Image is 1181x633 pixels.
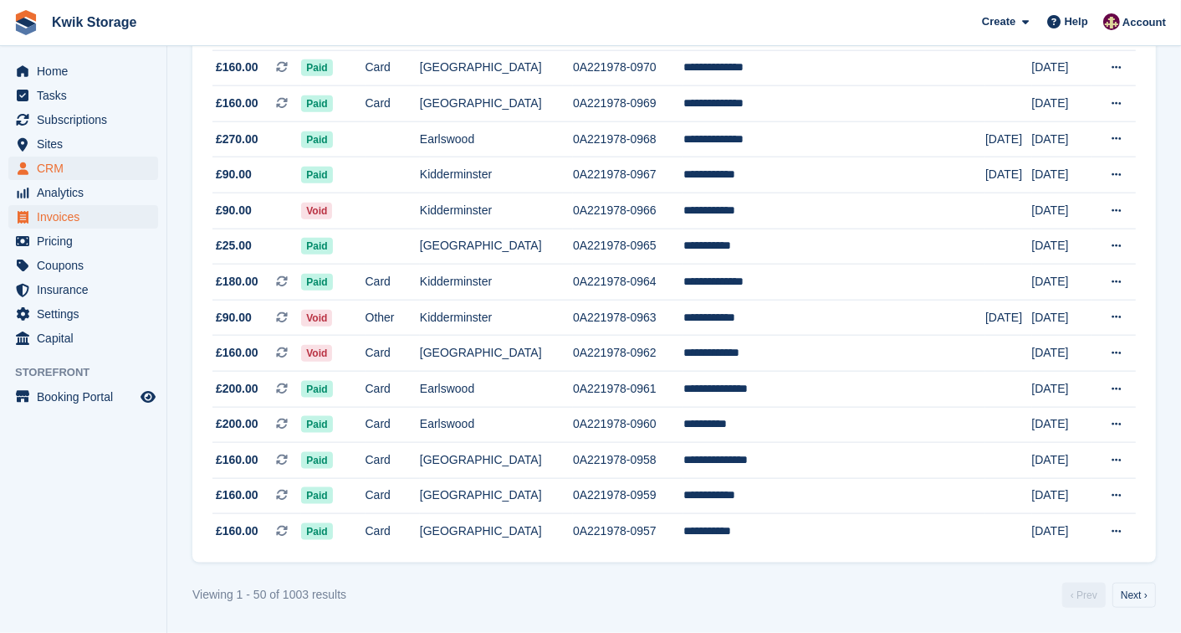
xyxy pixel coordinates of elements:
span: £90.00 [216,309,252,327]
span: Capital [37,327,137,350]
a: menu [8,254,158,277]
span: £25.00 [216,237,252,255]
td: Card [366,371,420,407]
td: Kidderminster [420,265,573,301]
span: Analytics [37,181,137,204]
td: [GEOGRAPHIC_DATA] [420,86,573,122]
span: Storefront [15,364,166,381]
a: Previous [1062,583,1106,608]
td: 0A221978-0957 [573,514,683,549]
a: Next [1112,583,1156,608]
td: 0A221978-0965 [573,229,683,265]
td: 0A221978-0962 [573,336,683,372]
td: Card [366,514,420,549]
td: [DATE] [985,300,1031,336]
span: Paid [301,238,332,255]
td: [GEOGRAPHIC_DATA] [420,514,573,549]
span: Invoices [37,205,137,229]
span: £90.00 [216,166,252,183]
a: Preview store [138,387,158,407]
span: Account [1122,14,1166,31]
span: Paid [301,59,332,76]
a: menu [8,205,158,229]
span: £160.00 [216,344,258,362]
span: £90.00 [216,202,252,219]
td: [DATE] [1032,193,1092,229]
td: [GEOGRAPHIC_DATA] [420,336,573,372]
td: 0A221978-0958 [573,443,683,479]
span: Paid [301,452,332,469]
td: Card [366,336,420,372]
td: 0A221978-0960 [573,407,683,443]
span: Settings [37,302,137,326]
span: CRM [37,157,137,180]
span: £200.00 [216,380,258,398]
a: menu [8,59,158,83]
a: menu [8,229,158,253]
td: 0A221978-0959 [573,478,683,514]
a: menu [8,302,158,326]
span: Insurance [37,278,137,301]
td: Card [366,407,420,443]
span: Home [37,59,137,83]
span: Paid [301,167,332,183]
span: Void [301,203,332,219]
span: £200.00 [216,415,258,433]
td: [DATE] [1032,407,1092,443]
td: Card [366,478,420,514]
a: Kwik Storage [45,8,143,36]
td: [DATE] [1032,86,1092,122]
td: 0A221978-0961 [573,371,683,407]
td: Kidderminster [420,300,573,336]
td: [DATE] [1032,50,1092,86]
td: [DATE] [985,157,1031,193]
td: [DATE] [1032,336,1092,372]
span: Paid [301,487,332,504]
td: Card [366,86,420,122]
span: Void [301,345,332,362]
span: £160.00 [216,59,258,76]
td: Kidderminster [420,157,573,193]
span: Paid [301,95,332,112]
td: Card [366,265,420,301]
img: ellie tragonette [1103,13,1120,30]
td: [DATE] [1032,478,1092,514]
span: £160.00 [216,95,258,112]
td: [DATE] [1032,371,1092,407]
td: 0A221978-0968 [573,121,683,157]
span: Paid [301,274,332,291]
td: [GEOGRAPHIC_DATA] [420,229,573,265]
div: Viewing 1 - 50 of 1003 results [192,586,346,604]
td: Card [366,50,420,86]
span: Paid [301,381,332,398]
span: Coupons [37,254,137,277]
span: £180.00 [216,273,258,291]
a: menu [8,108,158,131]
span: Paid [301,523,332,540]
a: menu [8,327,158,350]
a: menu [8,84,158,107]
a: menu [8,181,158,204]
td: [DATE] [1032,300,1092,336]
td: [DATE] [1032,265,1092,301]
td: [DATE] [985,121,1031,157]
span: Paid [301,131,332,148]
span: Booking Portal [37,385,137,409]
td: 0A221978-0963 [573,300,683,336]
td: 0A221978-0969 [573,86,683,122]
a: menu [8,278,158,301]
td: [DATE] [1032,514,1092,549]
td: [DATE] [1032,121,1092,157]
td: Other [366,300,420,336]
td: [GEOGRAPHIC_DATA] [420,478,573,514]
td: [DATE] [1032,229,1092,265]
span: Pricing [37,229,137,253]
span: Subscriptions [37,108,137,131]
td: Kidderminster [420,193,573,229]
a: menu [8,132,158,156]
td: [DATE] [1032,157,1092,193]
span: Void [301,310,332,327]
span: Help [1065,13,1088,30]
span: Sites [37,132,137,156]
img: stora-icon-8386f47178a22dfd0bd8f6a31ec36ba5ce8667c1dd55bd0f319d3a0aa187defe.svg [13,10,38,35]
